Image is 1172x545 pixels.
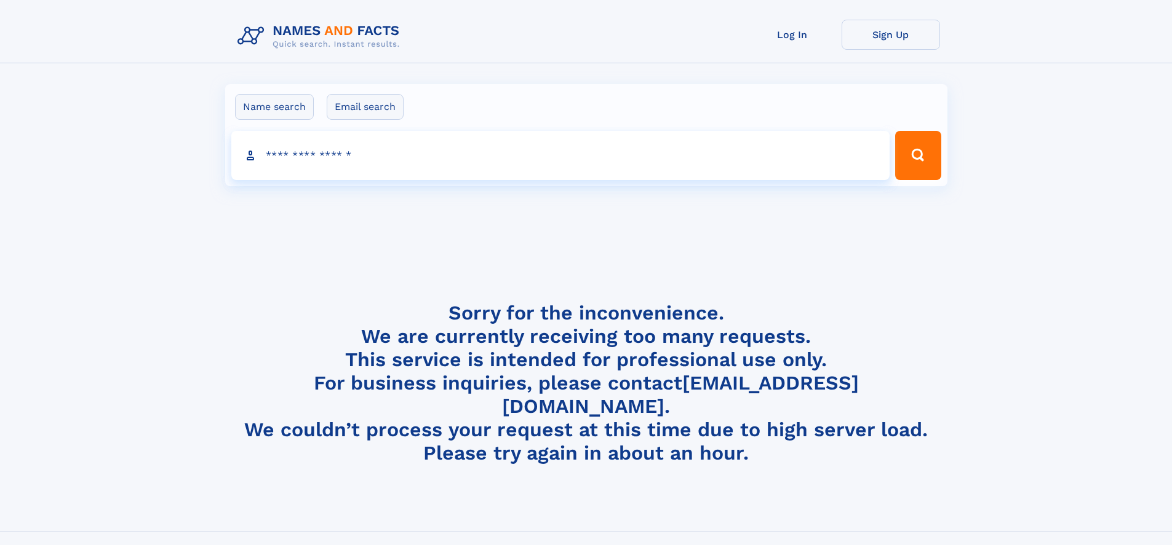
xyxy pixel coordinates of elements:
[327,94,404,120] label: Email search
[743,20,842,50] a: Log In
[895,131,941,180] button: Search Button
[233,20,410,53] img: Logo Names and Facts
[842,20,940,50] a: Sign Up
[235,94,314,120] label: Name search
[231,131,890,180] input: search input
[233,301,940,465] h4: Sorry for the inconvenience. We are currently receiving too many requests. This service is intend...
[502,371,859,418] a: [EMAIL_ADDRESS][DOMAIN_NAME]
